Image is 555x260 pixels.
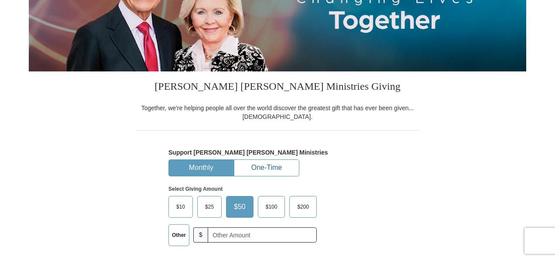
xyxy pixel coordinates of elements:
[234,160,299,176] button: One-Time
[136,71,419,104] h3: [PERSON_NAME] [PERSON_NAME] Ministries Giving
[201,200,218,213] span: $25
[136,104,419,121] div: Together, we're helping people all over the world discover the greatest gift that has ever been g...
[168,149,387,156] h5: Support [PERSON_NAME] [PERSON_NAME] Ministries
[169,225,189,246] label: Other
[193,227,208,243] span: $
[261,200,282,213] span: $100
[208,227,317,243] input: Other Amount
[293,200,313,213] span: $200
[169,160,233,176] button: Monthly
[168,186,223,192] strong: Select Giving Amount
[230,200,250,213] span: $50
[172,200,189,213] span: $10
